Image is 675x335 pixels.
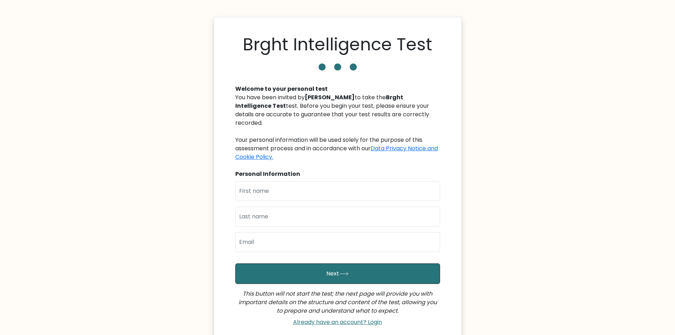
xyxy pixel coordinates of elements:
[238,290,437,315] i: This button will not start the test; the next page will provide you with important details on the...
[235,170,440,178] div: Personal Information
[243,34,432,55] h1: Brght Intelligence Test
[235,85,440,93] div: Welcome to your personal test
[290,318,385,326] a: Already have an account? Login
[305,93,355,101] b: [PERSON_NAME]
[235,263,440,284] button: Next
[235,207,440,227] input: Last name
[235,232,440,252] input: Email
[235,144,438,161] a: Data Privacy Notice and Cookie Policy.
[235,93,440,161] div: You have been invited by to take the test. Before you begin your test, please ensure your details...
[235,181,440,201] input: First name
[235,93,403,110] b: Brght Intelligence Test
